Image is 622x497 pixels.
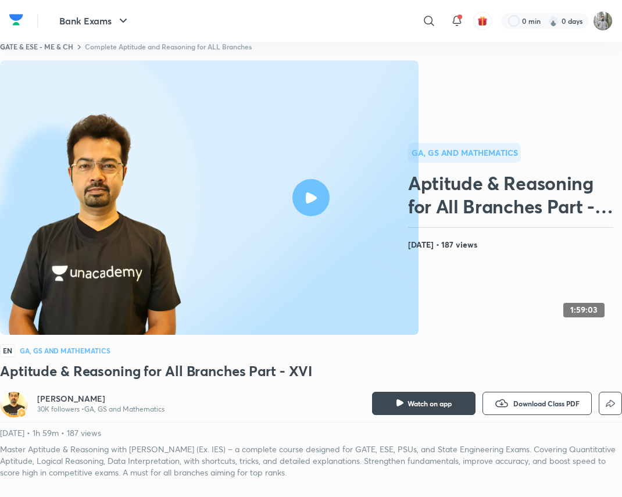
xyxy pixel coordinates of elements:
img: streak [548,15,559,27]
button: Download Class PDF [482,392,592,415]
button: avatar [473,12,492,30]
h4: [DATE] • 187 views [408,237,617,252]
p: 30K followers • GA, GS and Mathematics [37,405,165,414]
img: avatar [477,16,488,26]
h4: 1:59:03 [570,305,598,315]
button: Watch on app [372,392,476,415]
a: [PERSON_NAME] [37,393,165,405]
img: Koushik Dhenki [593,11,613,31]
h2: Aptitude & Reasoning for All Branches Part - XVI [408,171,617,218]
img: Avatar [2,392,26,415]
h4: GA, GS and Mathematics [20,347,110,354]
a: Company Logo [9,11,23,31]
a: Complete Aptitude and Reasoning for ALL Branches [85,42,252,51]
img: badge [17,409,26,417]
img: Company Logo [9,11,23,28]
span: Download Class PDF [513,399,580,408]
span: Watch on app [407,399,452,408]
button: Bank Exams [52,9,137,33]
